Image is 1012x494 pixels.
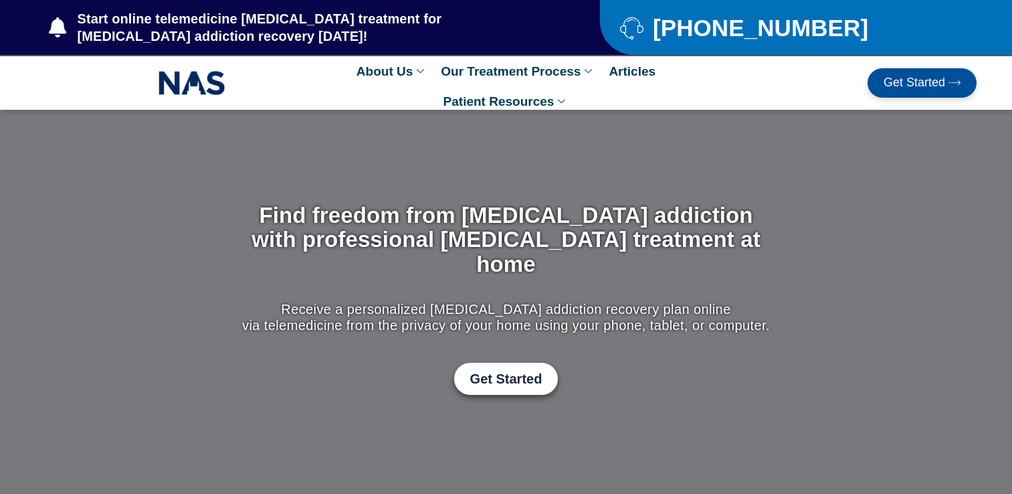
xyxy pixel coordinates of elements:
[350,56,434,86] a: About Us
[239,203,773,276] h1: Find freedom from [MEDICAL_DATA] addiction with professional [MEDICAL_DATA] treatment at home
[434,56,602,86] a: Our Treatment Process
[868,68,977,98] a: Get Started
[437,86,576,116] a: Patient Resources
[159,68,225,98] img: NAS_email_signature-removebg-preview.png
[470,371,542,387] span: Get Started
[239,363,773,395] div: Get Started with Suboxone Treatment by filling-out this new patient packet form
[239,301,773,333] p: Receive a personalized [MEDICAL_DATA] addiction recovery plan online via telemedicine from the pr...
[602,56,662,86] a: Articles
[884,76,945,90] span: Get Started
[620,16,943,39] a: [PHONE_NUMBER]
[49,10,546,45] a: Start online telemedicine [MEDICAL_DATA] treatment for [MEDICAL_DATA] addiction recovery [DATE]!
[74,10,547,45] span: Start online telemedicine [MEDICAL_DATA] treatment for [MEDICAL_DATA] addiction recovery [DATE]!
[454,363,559,395] a: Get Started
[649,19,868,36] span: [PHONE_NUMBER]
